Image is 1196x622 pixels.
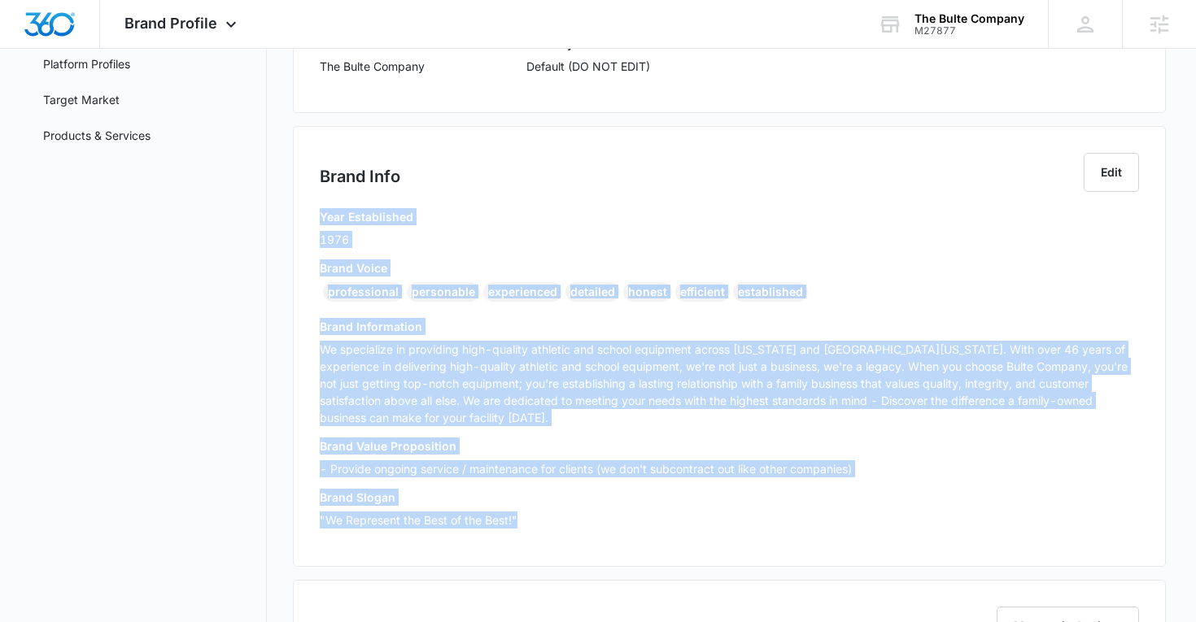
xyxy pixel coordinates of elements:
[483,282,562,302] div: experienced
[124,15,217,32] span: Brand Profile
[320,208,413,225] h3: Year Established
[320,58,425,75] p: The Bulte Company
[623,282,672,302] div: honest
[320,489,1140,506] h3: Brand Slogan
[407,282,480,302] div: personable
[1084,153,1139,192] button: Edit
[43,127,151,144] a: Products & Services
[565,282,620,302] div: detailed
[320,341,1140,426] p: We specialize in providing high-quality athletic and school equipment across [US_STATE] and [GEOG...
[43,91,120,108] a: Target Market
[43,55,130,72] a: Platform Profiles
[675,282,730,302] div: efficient
[526,58,650,75] p: Default (DO NOT EDIT)
[914,12,1024,25] div: account name
[733,282,808,302] div: established
[320,437,1140,455] h3: Brand Value Proposition
[320,460,1140,477] p: - Provide ongoing service / maintenance for clients (we don't subcontract out like other companies)
[914,25,1024,37] div: account id
[320,318,1140,335] h3: Brand Information
[320,231,413,248] p: 1976
[320,511,1140,528] p: "We Represent the Best of the Best!"
[323,282,404,302] div: professional
[320,259,1140,276] h3: Brand Voice
[320,164,400,189] h2: Brand Info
